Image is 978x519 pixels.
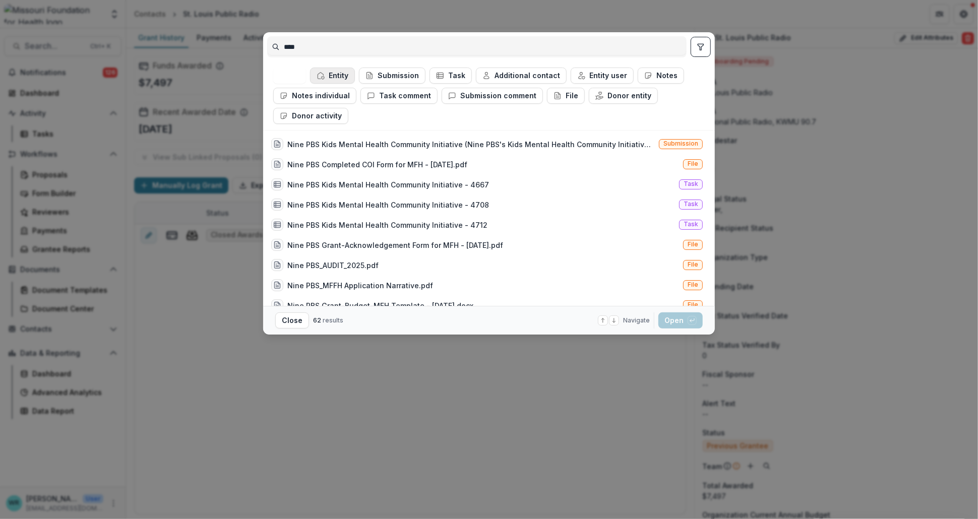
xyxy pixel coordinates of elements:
button: Task [430,68,472,84]
button: Close [275,312,309,329]
button: Entity [310,68,355,84]
div: Nine PBS_MFFH Application Narrative.pdf [287,280,433,291]
span: File [688,261,698,268]
span: Task [684,201,698,208]
button: Donor entity [589,88,658,104]
div: Nine PBS_AUDIT_2025.pdf [287,260,379,271]
button: toggle filters [691,37,711,57]
button: Task comment [360,88,438,104]
div: Nine PBS Kids Mental Health Community Initiative - 4712 [287,220,487,230]
span: 62 [313,316,321,324]
button: Notes [638,68,684,84]
span: File [688,301,698,308]
button: Additional contact [476,68,567,84]
button: All [273,68,306,84]
button: Open [658,312,703,329]
span: results [323,316,343,324]
button: Donor activity [273,108,348,124]
span: File [688,241,698,248]
button: Notes individual [273,88,356,104]
span: Navigate [623,316,650,325]
div: Nine PBS Kids Mental Health Community Initiative - 4708 [287,200,489,210]
button: File [547,88,585,104]
span: Task [684,180,698,187]
div: Nine PBS Kids Mental Health Community Initiative - 4667 [287,179,489,190]
span: Task [684,221,698,228]
span: Submission [663,140,698,147]
div: Nine PBS Grant-Acknowledgement Form for MFH - [DATE].pdf [287,240,503,250]
button: Submission [359,68,425,84]
div: Nine PBS Kids Mental Health Community Initiative (Nine PBS's Kids Mental Health Community Initiat... [287,139,655,150]
button: Entity user [571,68,634,84]
span: File [688,281,698,288]
div: Nine PBS Grant-Budget-MFH Template - [DATE].docx [287,300,473,311]
span: File [688,160,698,167]
div: Nine PBS Completed COI Form for MFH - [DATE].pdf [287,159,467,170]
button: Submission comment [442,88,543,104]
